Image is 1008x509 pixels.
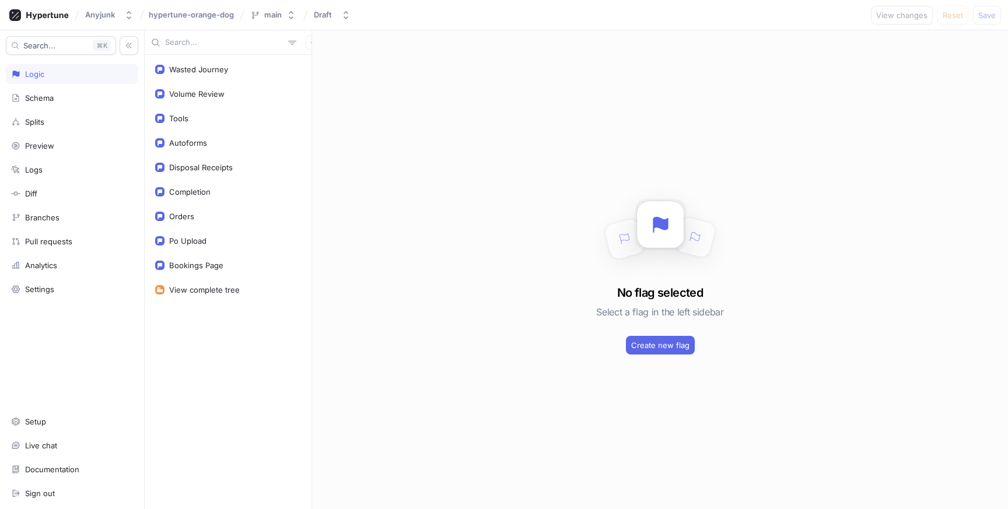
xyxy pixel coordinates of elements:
[25,417,46,426] div: Setup
[6,36,116,55] button: Search...K
[25,69,44,79] div: Logic
[80,5,138,24] button: Anyjunk
[314,10,332,20] div: Draft
[25,285,54,294] div: Settings
[25,141,54,150] div: Preview
[631,342,689,349] span: Create new flag
[246,5,300,24] button: main
[25,441,57,450] div: Live chat
[169,138,207,148] div: Autoforms
[25,189,37,198] div: Diff
[937,6,968,24] button: Reset
[149,10,234,19] span: hypertune-orange-dog
[309,5,355,24] button: Draft
[93,40,111,51] div: K
[25,237,72,246] div: Pull requests
[23,42,55,49] span: Search...
[169,65,228,74] div: Wasted Journey
[169,236,206,245] div: Po Upload
[169,114,188,123] div: Tools
[973,6,1001,24] button: Save
[25,465,79,474] div: Documentation
[165,37,283,48] input: Search...
[25,117,44,127] div: Splits
[25,261,57,270] div: Analytics
[871,6,933,24] button: View changes
[25,93,54,103] div: Schema
[169,285,240,294] div: View complete tree
[25,165,43,174] div: Logs
[264,10,282,20] div: main
[169,89,225,99] div: Volume Review
[169,212,194,221] div: Orders
[169,163,233,172] div: Disposal Receipts
[876,12,928,19] span: View changes
[943,12,963,19] span: Reset
[596,301,723,322] h5: Select a flag in the left sidebar
[25,489,55,498] div: Sign out
[626,336,695,354] button: Create new flag
[978,12,996,19] span: Save
[169,187,211,196] div: Completion
[85,10,115,20] div: Anyjunk
[6,459,138,479] a: Documentation
[617,284,703,301] h3: No flag selected
[169,261,223,270] div: Bookings Page
[25,213,60,222] div: Branches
